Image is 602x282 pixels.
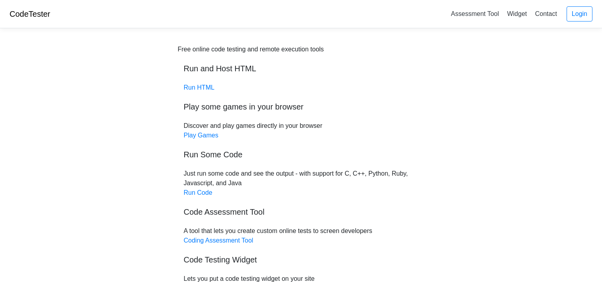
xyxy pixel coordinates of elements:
a: Assessment Tool [448,7,502,20]
h5: Code Assessment Tool [184,207,419,217]
a: Widget [504,7,530,20]
h5: Run and Host HTML [184,64,419,73]
a: Play Games [184,132,218,139]
a: CodeTester [10,10,50,18]
a: Coding Assessment Tool [184,237,253,244]
a: Run HTML [184,84,214,91]
h5: Play some games in your browser [184,102,419,112]
div: Free online code testing and remote execution tools [178,45,324,54]
h5: Code Testing Widget [184,255,419,264]
h5: Run Some Code [184,150,419,159]
a: Login [567,6,592,22]
a: Contact [532,7,560,20]
a: Run Code [184,189,212,196]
